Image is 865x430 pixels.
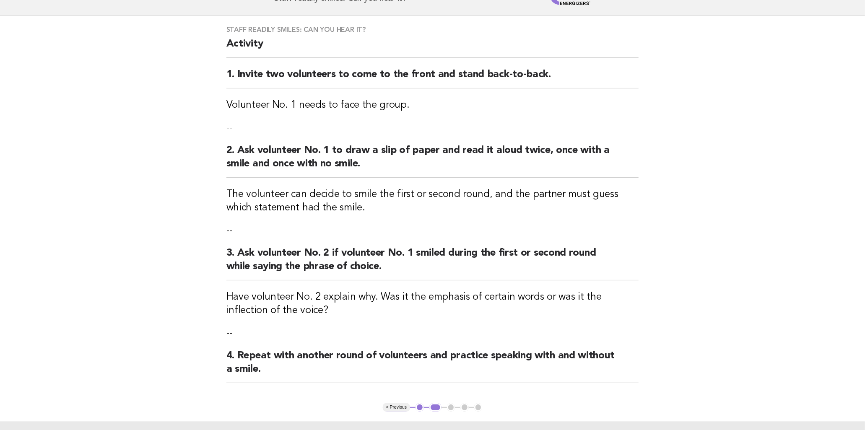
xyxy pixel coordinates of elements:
[383,403,410,412] button: < Previous
[226,68,639,88] h2: 1. Invite two volunteers to come to the front and stand back-to-back.
[226,26,639,34] h3: Staff readily smiles: Can you hear it?
[416,403,424,412] button: 1
[226,122,639,134] p: --
[226,144,639,178] h2: 2. Ask volunteer No. 1 to draw a slip of paper and read it aloud twice, once with a smile and onc...
[226,246,639,280] h2: 3. Ask volunteer No. 2 if volunteer No. 1 smiled during the first or second round while saying th...
[429,403,442,412] button: 2
[226,98,639,112] h3: Volunteer No. 1 needs to face the group.
[226,290,639,317] h3: Have volunteer No. 2 explain why. Was it the emphasis of certain words or was it the inflection o...
[226,349,639,383] h2: 4. Repeat with another round of volunteers and practice speaking with and without a smile.
[226,188,639,215] h3: The volunteer can decide to smile the first or second round, and the partner must guess which sta...
[226,37,639,58] h2: Activity
[226,225,639,236] p: --
[226,327,639,339] p: --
